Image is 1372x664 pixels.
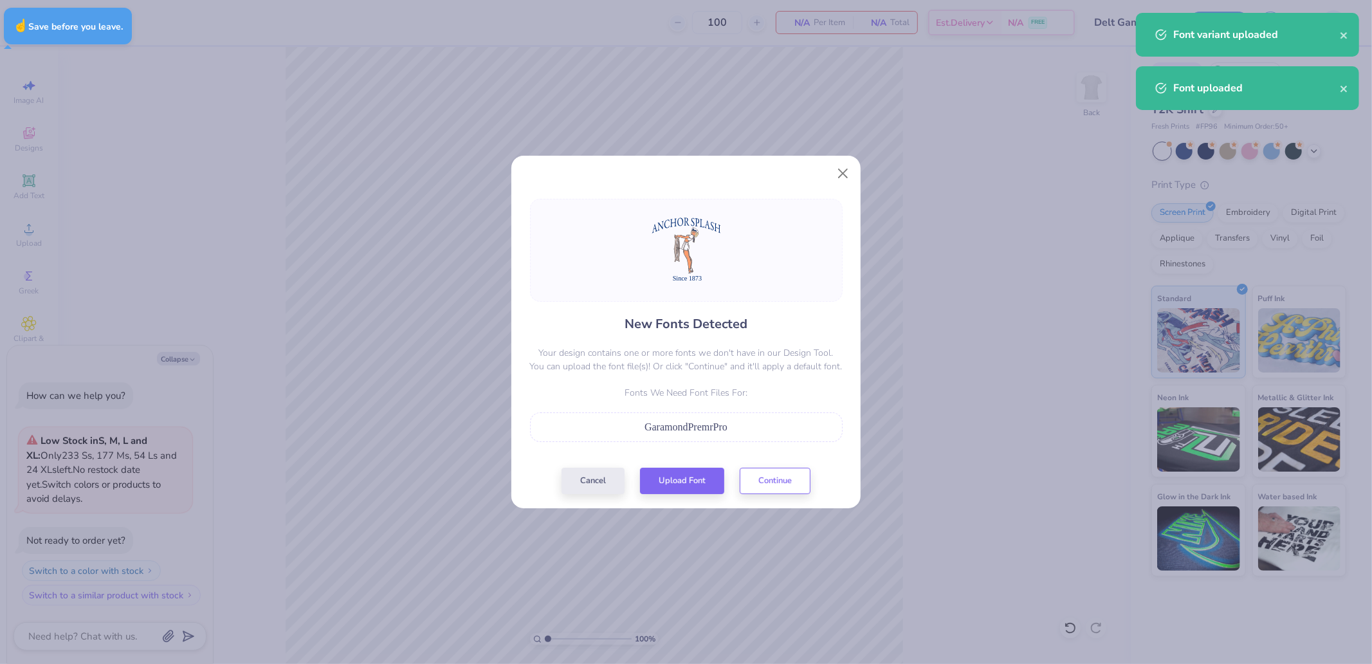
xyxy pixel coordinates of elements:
[562,468,625,494] button: Cancel
[1173,80,1340,96] div: Font uploaded
[1173,27,1340,42] div: Font variant uploaded
[831,161,855,185] button: Close
[740,468,810,494] button: Continue
[1340,27,1349,42] button: close
[625,315,747,333] h4: New Fonts Detected
[640,468,724,494] button: Upload Font
[530,346,843,373] p: Your design contains one or more fonts we don't have in our Design Tool. You can upload the font ...
[1340,80,1349,96] button: close
[530,386,843,400] p: Fonts We Need Font Files For:
[645,421,727,432] span: GaramondPremrPro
